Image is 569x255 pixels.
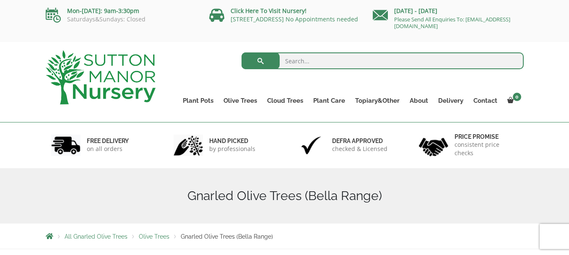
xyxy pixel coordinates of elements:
a: Delivery [433,95,468,107]
img: 2.jpg [174,135,203,156]
p: on all orders [87,145,129,153]
img: 1.jpg [51,135,81,156]
span: Gnarled Olive Trees (Bella Range) [181,233,273,240]
h1: Gnarled Olive Trees (Bella Range) [46,188,524,203]
h6: FREE DELIVERY [87,137,129,145]
p: checked & Licensed [332,145,387,153]
h6: Price promise [455,133,518,141]
span: 0 [513,93,521,101]
h6: hand picked [209,137,255,145]
p: Mon-[DATE]: 9am-3:30pm [46,6,197,16]
img: 3.jpg [296,135,326,156]
img: logo [46,50,156,104]
p: by professionals [209,145,255,153]
a: Contact [468,95,502,107]
a: Please Send All Enquiries To: [EMAIL_ADDRESS][DOMAIN_NAME] [394,16,510,30]
a: Plant Pots [178,95,218,107]
a: About [405,95,433,107]
img: 4.jpg [419,133,448,158]
a: Click Here To Visit Nursery! [231,7,307,15]
a: Olive Trees [218,95,262,107]
h6: Defra approved [332,137,387,145]
p: Saturdays&Sundays: Closed [46,16,197,23]
p: [DATE] - [DATE] [373,6,524,16]
p: consistent price checks [455,141,518,157]
a: Cloud Trees [262,95,308,107]
a: 0 [502,95,524,107]
a: [STREET_ADDRESS] No Appointments needed [231,15,358,23]
a: Topiary&Other [350,95,405,107]
a: All Gnarled Olive Trees [65,233,127,240]
a: Plant Care [308,95,350,107]
nav: Breadcrumbs [46,233,524,239]
input: Search... [242,52,524,69]
a: Olive Trees [139,233,169,240]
